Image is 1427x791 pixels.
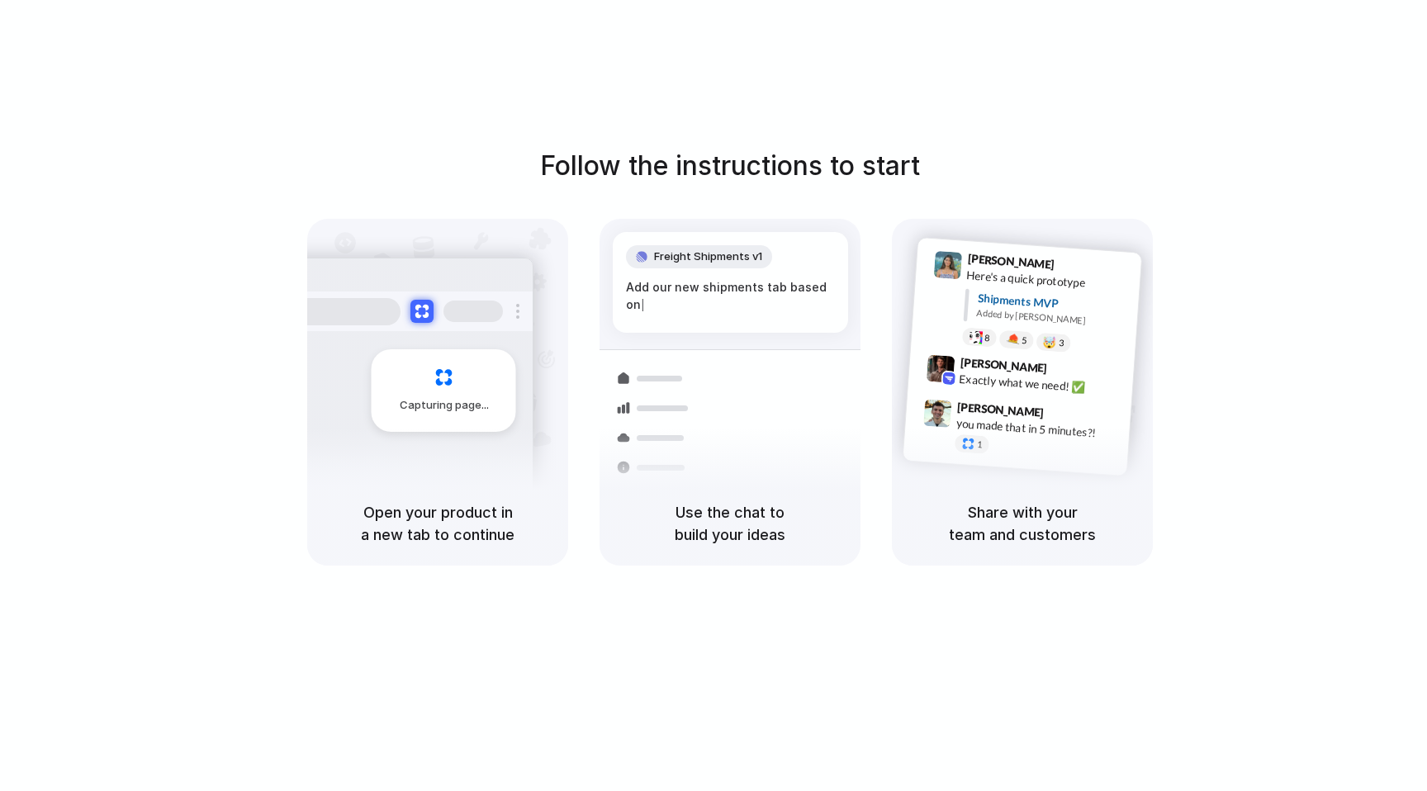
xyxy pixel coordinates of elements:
span: 8 [984,334,990,343]
h5: Use the chat to build your ideas [619,501,841,546]
div: 🤯 [1043,336,1057,348]
span: 1 [977,440,983,449]
div: you made that in 5 minutes?! [955,414,1121,443]
span: [PERSON_NAME] [957,398,1045,422]
span: Freight Shipments v1 [654,249,762,265]
span: 3 [1059,339,1064,348]
h5: Open your product in a new tab to continue [327,501,548,546]
div: Shipments MVP [977,290,1130,317]
span: | [641,298,645,311]
h1: Follow the instructions to start [540,146,920,186]
div: Add our new shipments tab based on [626,278,835,314]
span: [PERSON_NAME] [960,353,1047,377]
div: Exactly what we need! ✅ [959,370,1124,398]
span: Capturing page [400,397,491,414]
span: [PERSON_NAME] [967,249,1055,273]
span: 9:47 AM [1049,405,1083,425]
span: 9:42 AM [1052,361,1086,381]
span: 5 [1022,336,1027,345]
span: 9:41 AM [1060,258,1093,277]
h5: Share with your team and customers [912,501,1133,546]
div: Added by [PERSON_NAME] [976,306,1128,330]
div: Here's a quick prototype [966,267,1131,295]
